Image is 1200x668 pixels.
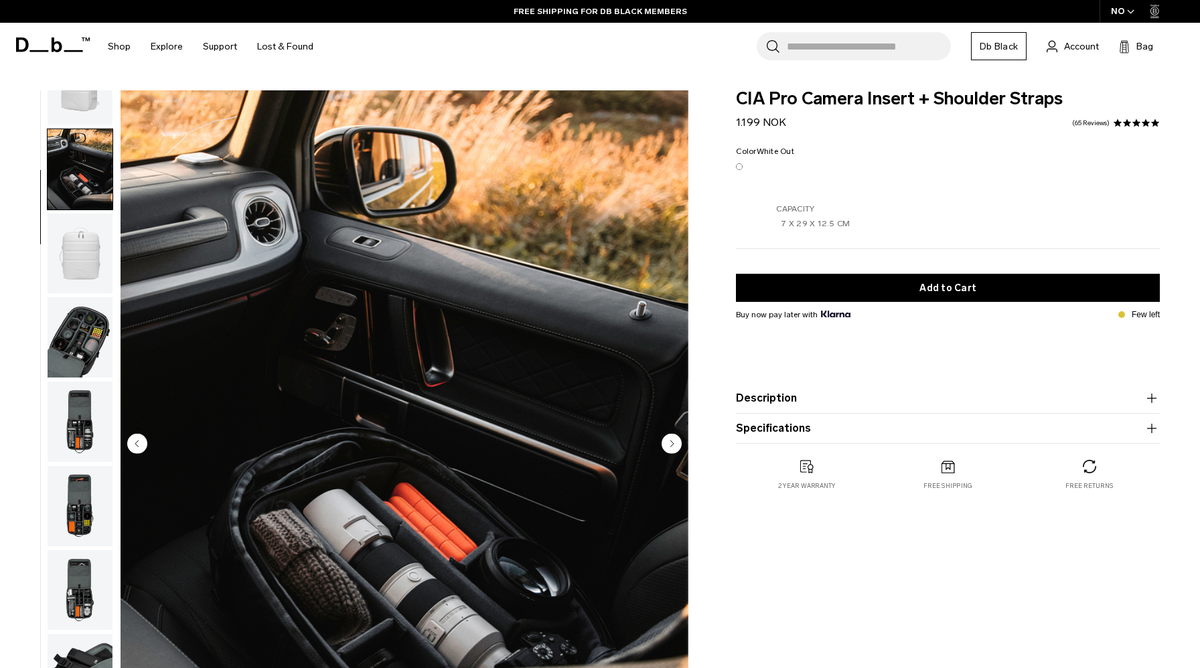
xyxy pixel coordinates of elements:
a: Db Black [971,32,1027,60]
span: Buy now pay later with [736,309,850,321]
legend: Color [736,147,794,155]
p: 7 X 29 X 12.5 CM [781,218,1120,232]
span: White Out [757,147,794,156]
a: Support [203,23,237,70]
button: Next slide [662,433,682,456]
a: Explore [151,23,183,70]
button: Description [736,390,1160,406]
button: TheCIAProCameraInsert-8_eb240fd9-4ad6-4206-a313-d342aa01b24d.png [47,465,113,547]
span: Account [1064,39,1099,54]
button: TheCIAProCameraInsert-9_8e3b460b-f865-404b-b3da-e583a6e30e5d.png [47,550,113,631]
span: Bag [1136,39,1153,54]
button: TheCIAProCameraInsert-7_18262ec0-8cb9-415a-88c8-6442bae8cc82.png [47,297,113,378]
p: Free shipping [923,481,972,491]
button: TheCIAProCameraInsert-4_7b4ab3de-ad92-47ae-9379-1b798b71104b.png [47,129,113,210]
button: TheCIAProCameraInsert-1_1f6283eb-2f5c-420f-82c6-822555ffa82b.png [47,381,113,463]
button: Add to Cart [736,274,1160,302]
img: {"height" => 20, "alt" => "Klarna"} [821,311,850,317]
a: Account [1047,38,1099,54]
a: Lost & Found [257,23,313,70]
img: TheCIAProCameraInsert-1_1f6283eb-2f5c-420f-82c6-822555ffa82b.png [48,382,112,462]
span: 1.199 NOK [736,116,786,129]
p: 2 year warranty [778,481,836,491]
img: TheCIAProCameraInsert-9_8e3b460b-f865-404b-b3da-e583a6e30e5d.png [48,550,112,631]
button: Specifications [736,420,1160,436]
span: CIA Pro Camera Insert + Shoulder Straps [736,90,1160,108]
img: TheCIAProCameraInsert-8_eb240fd9-4ad6-4206-a313-d342aa01b24d.png [48,466,112,546]
nav: Main Navigation [98,23,323,70]
img: TheCIAProCameraInsert-4_7b4ab3de-ad92-47ae-9379-1b798b71104b.png [48,129,112,210]
a: FREE SHIPPING FOR DB BLACK MEMBERS [514,5,687,17]
img: TheCIAProCameraInsert-4_33642daa-6f4f-4acf-9209-d812bb110a4a.png [48,214,112,294]
button: Bag [1119,38,1153,54]
a: Shop [108,23,131,70]
img: TheCIAProCameraInsert-7_18262ec0-8cb9-415a-88c8-6442bae8cc82.png [48,297,112,378]
button: TheCIAProCameraInsert-4_33642daa-6f4f-4acf-9209-d812bb110a4a.png [47,213,113,295]
p: Few left [1132,309,1160,321]
button: Previous slide [127,433,147,456]
a: 65 reviews [1072,120,1110,127]
p: Capacity [776,203,1120,215]
p: Free returns [1065,481,1113,491]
